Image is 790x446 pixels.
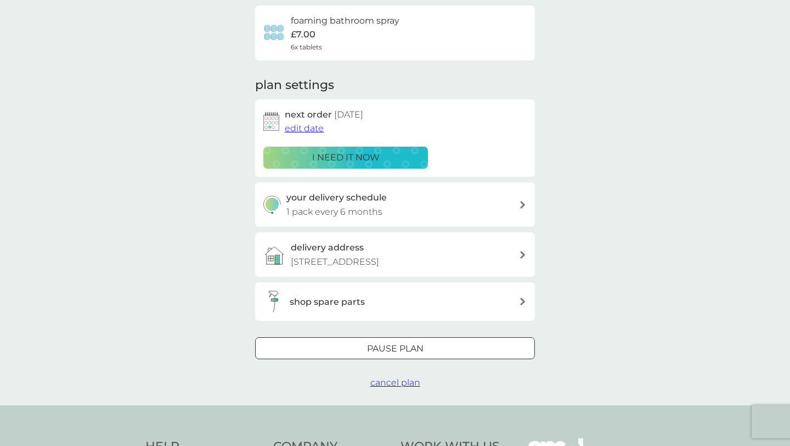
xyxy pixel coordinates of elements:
[263,22,285,44] img: foaming bathroom spray
[291,255,379,269] p: [STREET_ADDRESS]
[255,182,535,227] button: your delivery schedule1 pack every 6 months
[255,77,334,94] h2: plan settings
[334,109,363,120] span: [DATE]
[285,121,324,136] button: edit date
[285,123,324,133] span: edit date
[291,241,364,255] h3: delivery address
[255,232,535,277] a: delivery address[STREET_ADDRESS]
[291,27,315,42] p: £7.00
[370,376,420,390] button: cancel plan
[290,295,365,309] h3: shop spare parts
[285,108,363,122] h2: next order
[286,205,382,219] p: 1 pack every 6 months
[286,191,387,205] h3: your delivery schedule
[255,337,535,359] button: Pause plan
[367,342,424,356] p: Pause plan
[291,14,399,28] h6: foaming bathroom spray
[291,42,322,52] span: 6x tablets
[370,377,420,388] span: cancel plan
[263,147,428,169] button: i need it now
[312,150,380,165] p: i need it now
[255,282,535,321] button: shop spare parts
